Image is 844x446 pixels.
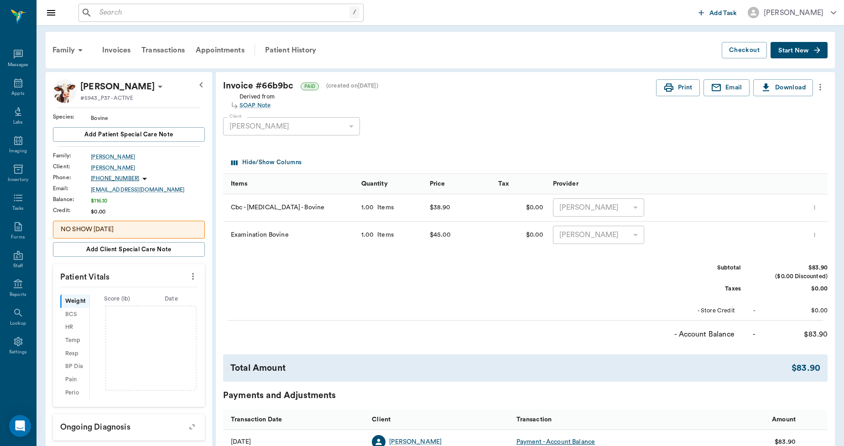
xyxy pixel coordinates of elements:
[813,79,828,95] button: more
[60,321,89,334] div: HR
[60,308,89,321] div: BCS
[91,114,205,122] div: Bovine
[695,4,740,21] button: Add Task
[53,79,77,103] img: Profile Image
[516,407,552,432] div: Transaction
[53,242,205,257] button: Add client Special Care Note
[223,173,357,194] div: Items
[91,164,205,172] a: [PERSON_NAME]
[91,207,205,216] div: $0.00
[53,206,91,214] div: Credit :
[498,171,509,197] div: Tax
[512,410,656,430] div: Transaction
[260,39,322,61] a: Patient History
[430,201,451,214] div: $38.90
[97,39,136,61] a: Invoices
[361,203,374,212] div: 1.00
[8,62,29,68] div: Messages
[656,79,700,96] button: Print
[240,101,275,110] a: SOAP Note
[91,186,205,194] a: [EMAIL_ADDRESS][DOMAIN_NAME]
[9,415,31,437] div: Open Intercom Messenger
[53,173,91,182] div: Phone :
[10,291,26,298] div: Reports
[53,184,91,192] div: Email :
[792,362,820,375] div: $83.90
[374,230,394,239] div: Items
[672,285,741,293] div: Taxes
[190,39,250,61] a: Appointments
[91,153,205,161] div: [PERSON_NAME]
[759,306,828,315] div: $0.00
[430,228,451,242] div: $45.00
[772,407,796,432] div: Amount
[12,205,24,212] div: Tasks
[80,79,155,94] p: [PERSON_NAME]
[80,94,133,102] p: #5943_P37 - ACTIVE
[9,148,27,155] div: Imaging
[231,171,247,197] div: Items
[301,83,318,90] span: PAID
[240,91,275,110] div: Derived from
[91,197,205,205] div: $116.10
[548,173,677,194] div: Provider
[425,173,494,194] div: Price
[84,130,173,140] span: Add patient Special Care Note
[667,306,735,315] div: - Store Credit
[91,175,139,182] p: [PHONE_NUMBER]
[10,320,26,327] div: Lookup
[42,4,60,22] button: Close drawer
[53,162,91,171] div: Client :
[53,127,205,142] button: Add patient Special Care Note
[494,222,548,249] div: $0.00
[753,306,755,315] div: -
[759,329,828,340] div: $83.90
[672,264,741,272] div: Subtotal
[11,234,25,241] div: Forms
[53,151,91,160] div: Family :
[229,113,242,119] label: Client
[361,230,374,239] div: 1.00
[60,360,89,373] div: BP Dia
[86,244,172,254] span: Add client Special Care Note
[430,171,445,197] div: Price
[53,414,205,437] p: Ongoing diagnosis
[764,7,823,18] div: [PERSON_NAME]
[53,195,91,203] div: Balance :
[186,269,200,284] button: more
[553,171,578,197] div: Provider
[229,156,304,170] button: Select columns
[753,79,813,96] button: Download
[494,173,548,194] div: Tax
[8,176,28,183] div: Inventory
[230,362,792,375] div: Total Amount
[11,90,24,97] div: Appts
[656,410,800,430] div: Amount
[223,79,656,93] div: Invoice # 66b9bc
[666,329,735,340] div: - Account Balance
[223,194,357,222] div: Cbc - [MEDICAL_DATA] - Bovine
[553,198,644,217] div: [PERSON_NAME]
[367,410,511,430] div: Client
[361,171,388,197] div: Quantity
[144,295,198,303] div: Date
[231,407,282,432] div: Transaction Date
[374,203,394,212] div: Items
[9,349,27,356] div: Settings
[759,285,828,293] div: $0.00
[349,6,359,19] div: /
[771,42,828,59] button: Start New
[60,347,89,360] div: Resp
[96,6,349,19] input: Search
[60,295,89,308] div: Weight
[809,227,820,243] button: more
[60,373,89,386] div: Pain
[53,264,205,287] p: Patient Vitals
[494,194,548,222] div: $0.00
[136,39,190,61] a: Transactions
[223,117,360,135] div: [PERSON_NAME]
[13,263,23,270] div: Staff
